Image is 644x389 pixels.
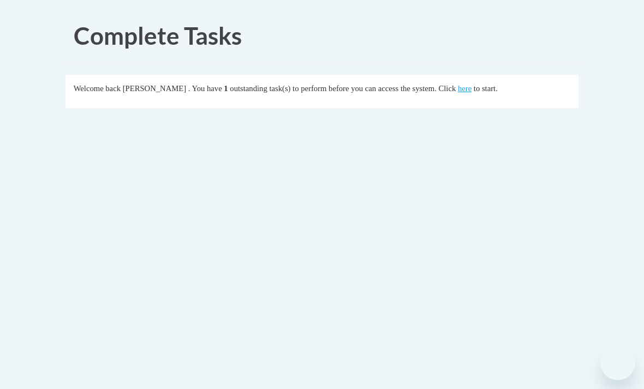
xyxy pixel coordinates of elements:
span: . You have [188,84,222,93]
span: outstanding task(s) to perform before you can access the system. Click [230,84,456,93]
span: Complete Tasks [74,21,242,50]
span: 1 [224,84,228,93]
a: here [458,84,472,93]
span: [PERSON_NAME] [123,84,186,93]
span: to start. [474,84,498,93]
span: Welcome back [74,84,121,93]
iframe: Button to launch messaging window [600,345,635,380]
